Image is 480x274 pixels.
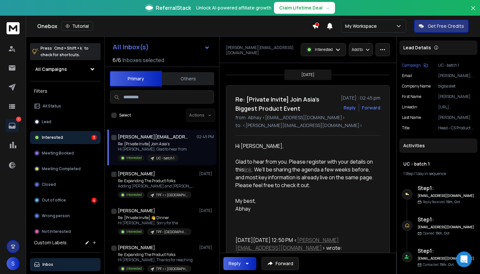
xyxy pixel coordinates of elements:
[126,266,142,271] p: Interested
[418,225,475,230] h6: [EMAIL_ADDRESS][DOMAIN_NAME]
[415,171,446,176] span: 1 day in sequence
[16,117,21,122] p: 7
[30,178,101,191] button: Closed
[325,5,330,11] span: →
[107,40,215,54] button: All Inbox(s)
[122,56,164,64] h3: Inboxes selected
[362,105,380,111] div: Forward
[42,262,53,267] p: Inbox
[110,71,162,87] button: Primary
[30,209,101,222] button: Wrong person
[438,94,475,99] p: [PERSON_NAME]
[469,4,477,20] button: Close banner
[402,63,421,68] p: Campaign
[30,194,101,207] button: Out of office4
[418,247,475,255] h6: Step 1 :
[418,216,475,223] h6: Step 1 :
[315,47,333,52] p: Interested
[42,119,51,124] p: Lead
[118,147,187,152] p: Hi [PERSON_NAME], Glad to hear from
[30,258,101,271] button: Inbox
[438,84,475,89] p: bigbasket
[403,44,431,51] p: Lead Details
[199,171,214,176] p: [DATE]
[34,239,67,246] h3: Custom Labels
[235,142,375,150] div: Hi [PERSON_NAME],
[113,44,149,50] h1: All Inbox(s)
[42,198,66,203] p: Out of office
[418,193,475,198] h6: [EMAIL_ADDRESS][DOMAIN_NAME]
[235,95,337,113] h1: Re: [Private Invite] Join Asia’s Biggest Product Event
[118,257,193,263] p: Hi [PERSON_NAME], Thanks for reaching
[118,244,155,251] h1: [PERSON_NAME]
[403,161,473,167] h1: UC - batch 1
[440,262,454,267] span: 15th, Oct
[197,134,214,139] p: 02:45 PM
[402,105,417,110] p: linkedin
[162,72,214,86] button: Others
[423,262,454,267] p: Contacted
[61,22,93,31] button: Tutorial
[42,182,56,187] p: Closed
[235,158,375,189] div: Glad to hear from you. Please register with your details on this . We’ll be sharing the agenda a ...
[156,193,187,198] p: TPF <> [GEOGRAPHIC_DATA]
[428,23,464,29] p: Get Free Credits
[126,229,142,234] p: Interested
[399,138,477,153] div: Activities
[42,104,61,109] p: All Status
[226,45,297,56] p: [PERSON_NAME][EMAIL_ADDRESS][DOMAIN_NAME]
[403,171,473,176] div: |
[156,230,187,234] p: TPF - [GEOGRAPHIC_DATA] <> Serendipity
[30,63,101,76] button: All Campaigns
[53,44,83,52] span: Cmd + Shift + k
[118,207,155,214] h1: [PERSON_NAME]
[42,229,71,234] p: Not Interested
[118,170,155,177] h1: [PERSON_NAME]
[118,178,196,184] p: Re: Expanding The Product Folks
[423,231,450,236] p: Opened
[118,184,196,189] p: Adding [PERSON_NAME] and [PERSON_NAME], please
[301,72,314,77] p: [DATE]
[402,84,431,89] p: Company Name
[7,257,20,270] button: S
[126,192,142,197] p: Interested
[262,257,299,270] button: Forward
[156,266,187,271] p: TPF <> [GEOGRAPHIC_DATA]
[118,141,187,147] p: Re: [Private Invite] Join Asia’s
[156,156,174,161] p: UC - batch 1
[229,260,241,267] div: Reply
[446,200,460,204] span: 15th, Oct
[40,45,88,58] p: Press to check for shortcuts.
[235,122,380,129] p: to: <[PERSON_NAME][EMAIL_ADDRESS][DOMAIN_NAME]>
[418,184,475,192] h6: Step 1 :
[30,115,101,128] button: Lead
[118,252,193,257] p: Re: Expanding The Product Folks
[42,151,74,156] p: Meeting Booked
[30,131,101,144] button: Interested3
[436,231,450,235] span: 15th, Oct
[37,22,312,31] div: Onebox
[30,100,101,113] button: All Status
[199,245,214,250] p: [DATE]
[30,87,101,96] h3: Filters
[30,162,101,175] button: Meeting Completed
[30,225,101,238] button: Not Interested
[402,125,409,131] p: title
[274,2,335,14] button: Claim Lifetime Deal→
[402,94,421,99] p: First Name
[113,56,121,64] span: 6 / 6
[456,251,472,267] div: Open Intercom Messenger
[345,23,379,29] p: My Workspace
[6,119,19,132] a: 7
[30,147,101,160] button: Meeting Booked
[423,200,460,204] p: Reply Received
[352,47,363,52] p: Add to
[438,125,475,131] p: Head – CS Product & Technology
[91,198,97,203] div: 4
[42,135,63,140] p: Interested
[402,73,412,78] p: Email
[119,113,131,118] label: Select
[223,257,256,270] button: Reply
[126,155,142,160] p: Interested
